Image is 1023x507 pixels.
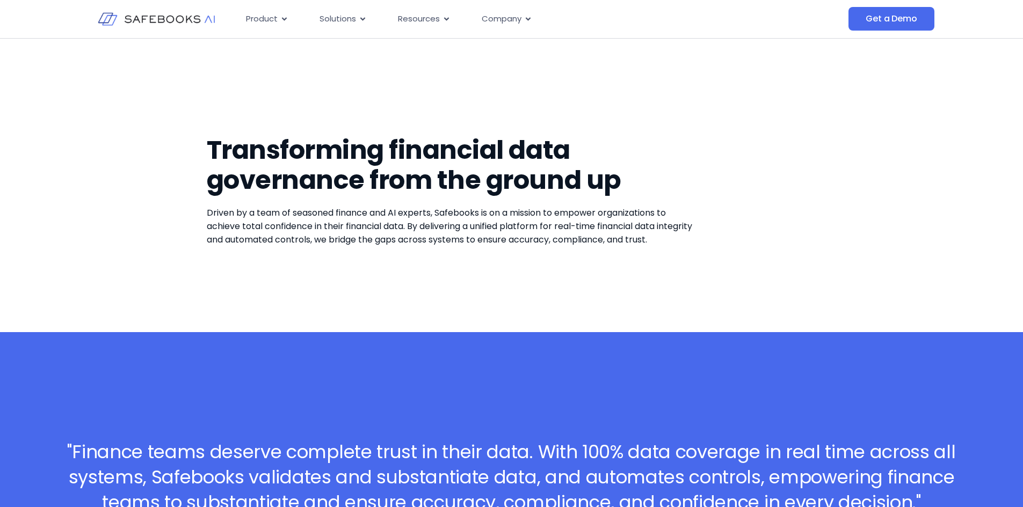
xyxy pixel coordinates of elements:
span: Product [246,13,278,25]
span: Get a Demo [866,13,917,24]
span: Driven by a team of seasoned finance and AI experts, Safebooks is on a mission to empower organiz... [207,207,692,246]
span: Resources [398,13,440,25]
span: Solutions [320,13,356,25]
h1: Transforming financial data governance from the ground up [207,135,695,195]
div: Menu Toggle [237,9,741,30]
a: Get a Demo [848,7,934,31]
nav: Menu [237,9,741,30]
span: Company [482,13,521,25]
